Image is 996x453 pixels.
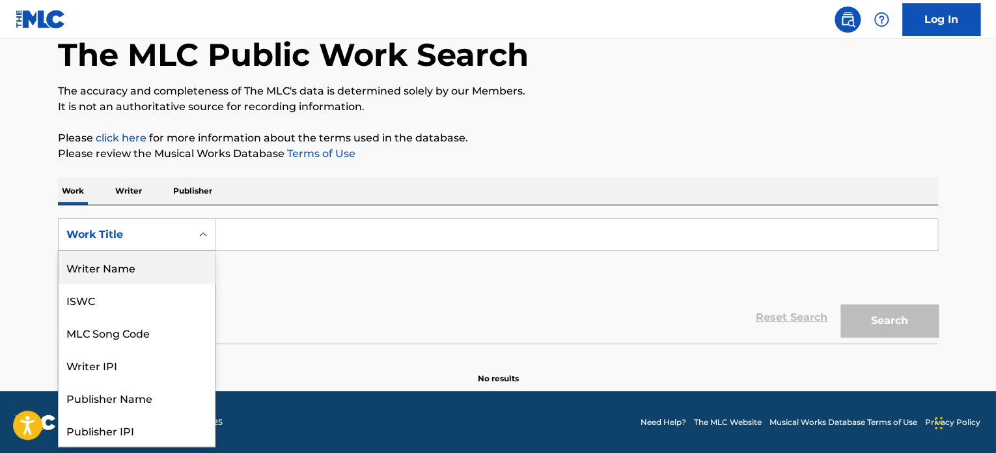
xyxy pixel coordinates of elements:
[96,132,146,144] a: click here
[902,3,980,36] a: Log In
[111,177,146,205] p: Writer
[835,7,861,33] a: Public Search
[931,390,996,453] div: Widget de chat
[931,390,996,453] iframe: Chat Widget
[58,177,88,205] p: Work
[16,10,66,29] img: MLC Logo
[284,147,355,160] a: Terms of Use
[840,12,855,27] img: search
[58,35,529,74] h1: The MLC Public Work Search
[59,381,215,414] div: Publisher Name
[59,251,215,284] div: Writer Name
[58,99,938,115] p: It is not an authoritative source for recording information.
[58,218,938,343] form: Search Form
[58,130,938,146] p: Please for more information about the terms used in the database.
[59,316,215,349] div: MLC Song Code
[694,416,762,428] a: The MLC Website
[935,403,943,443] div: Glisser
[478,357,519,385] p: No results
[59,349,215,381] div: Writer IPI
[874,12,889,27] img: help
[641,416,686,428] a: Need Help?
[925,416,980,428] a: Privacy Policy
[59,284,215,316] div: ISWC
[58,83,938,99] p: The accuracy and completeness of The MLC's data is determined solely by our Members.
[16,415,56,430] img: logo
[169,177,216,205] p: Publisher
[59,414,215,446] div: Publisher IPI
[868,7,894,33] div: Help
[769,416,917,428] a: Musical Works Database Terms of Use
[58,146,938,162] p: Please review the Musical Works Database
[66,227,184,242] div: Work Title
